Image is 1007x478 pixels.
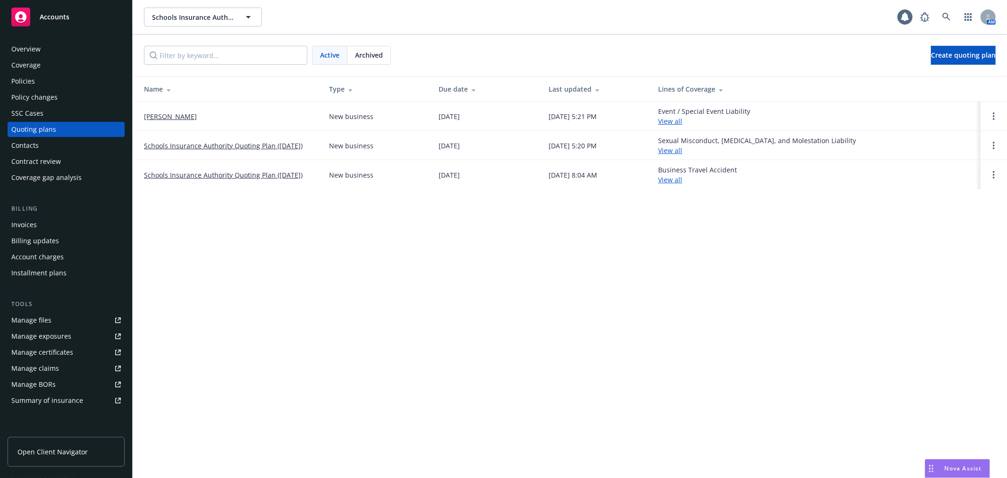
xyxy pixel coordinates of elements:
[8,329,125,344] a: Manage exposures
[439,141,460,151] div: [DATE]
[144,141,303,151] a: Schools Insurance Authority Quoting Plan ([DATE])
[8,233,125,248] a: Billing updates
[549,84,643,94] div: Last updated
[8,170,125,185] a: Coverage gap analysis
[8,265,125,281] a: Installment plans
[8,345,125,360] a: Manage certificates
[320,50,339,60] span: Active
[988,169,999,180] a: Open options
[8,138,125,153] a: Contacts
[11,154,61,169] div: Contract review
[8,204,125,213] div: Billing
[11,170,82,185] div: Coverage gap analysis
[658,165,737,185] div: Business Travel Accident
[988,111,999,122] a: Open options
[549,111,597,121] div: [DATE] 5:21 PM
[658,106,750,126] div: Event / Special Event Liability
[144,170,303,180] a: Schools Insurance Authority Quoting Plan ([DATE])
[144,46,307,65] input: Filter by keyword...
[8,90,125,105] a: Policy changes
[152,12,234,22] span: Schools Insurance Authority
[144,111,197,121] a: [PERSON_NAME]
[439,170,460,180] div: [DATE]
[658,117,682,126] a: View all
[11,265,67,281] div: Installment plans
[549,170,597,180] div: [DATE] 8:04 AM
[8,427,125,436] div: Analytics hub
[988,140,999,151] a: Open options
[937,8,956,26] a: Search
[8,58,125,73] a: Coverage
[658,175,682,184] a: View all
[11,377,56,392] div: Manage BORs
[439,111,460,121] div: [DATE]
[40,13,69,21] span: Accounts
[931,46,996,65] a: Create quoting plan
[8,122,125,137] a: Quoting plans
[8,393,125,408] a: Summary of insurance
[658,146,682,155] a: View all
[439,84,533,94] div: Due date
[11,58,41,73] div: Coverage
[8,154,125,169] a: Contract review
[925,460,937,478] div: Drag to move
[11,329,71,344] div: Manage exposures
[11,361,59,376] div: Manage claims
[658,84,973,94] div: Lines of Coverage
[8,249,125,265] a: Account charges
[11,74,35,89] div: Policies
[8,74,125,89] a: Policies
[144,84,314,94] div: Name
[931,51,996,60] span: Create quoting plan
[11,233,59,248] div: Billing updates
[8,217,125,232] a: Invoices
[11,345,73,360] div: Manage certificates
[11,122,56,137] div: Quoting plans
[925,459,990,478] button: Nova Assist
[329,170,373,180] div: New business
[17,447,88,457] span: Open Client Navigator
[329,111,373,121] div: New business
[11,138,39,153] div: Contacts
[11,106,43,121] div: SSC Cases
[8,377,125,392] a: Manage BORs
[11,249,64,265] div: Account charges
[945,464,982,472] span: Nova Assist
[8,361,125,376] a: Manage claims
[959,8,978,26] a: Switch app
[329,141,373,151] div: New business
[144,8,262,26] button: Schools Insurance Authority
[549,141,597,151] div: [DATE] 5:20 PM
[658,136,856,155] div: Sexual Misconduct, [MEDICAL_DATA], and Molestation Liability
[8,313,125,328] a: Manage files
[11,217,37,232] div: Invoices
[8,42,125,57] a: Overview
[8,106,125,121] a: SSC Cases
[11,393,83,408] div: Summary of insurance
[11,313,51,328] div: Manage files
[329,84,423,94] div: Type
[11,90,58,105] div: Policy changes
[915,8,934,26] a: Report a Bug
[8,299,125,309] div: Tools
[8,4,125,30] a: Accounts
[355,50,383,60] span: Archived
[11,42,41,57] div: Overview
